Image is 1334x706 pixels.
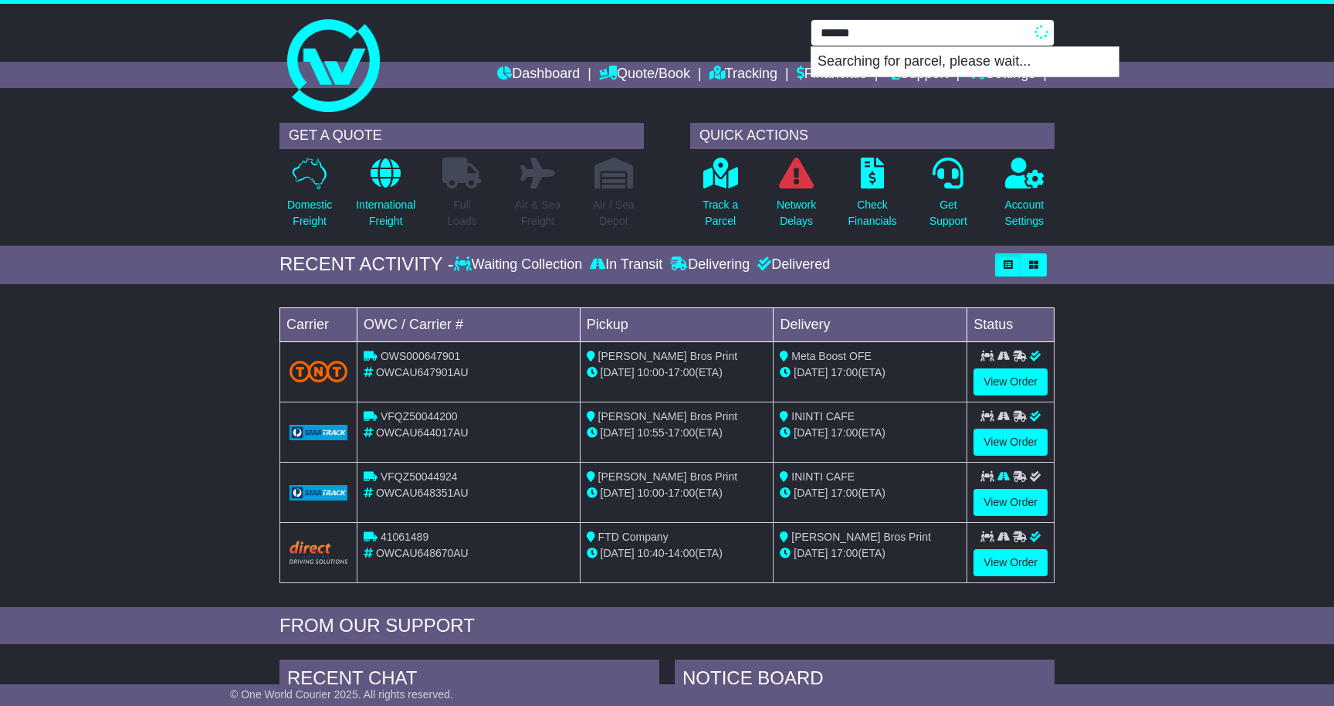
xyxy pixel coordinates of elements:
span: ININTI CAFE [791,470,855,483]
a: View Order [973,429,1048,456]
a: View Order [973,368,1048,395]
a: Dashboard [497,62,580,88]
span: [DATE] [794,426,828,439]
span: [DATE] [601,487,635,499]
span: FTD Company [598,531,669,543]
span: OWCAU647901AU [376,366,469,378]
a: GetSupport [929,157,968,238]
p: Track a Parcel [703,197,738,229]
span: 17:00 [831,487,858,499]
p: Full Loads [442,197,481,229]
span: OWS000647901 [381,350,461,362]
a: NetworkDelays [776,157,817,238]
div: GET A QUOTE [279,123,644,149]
div: NOTICE BOARD [675,660,1055,701]
span: Meta Boost OFE [791,350,871,362]
img: Direct.png [289,541,347,564]
p: Domestic Freight [287,197,332,229]
span: 17:00 [668,366,695,378]
img: GetCarrierServiceLogo [289,485,347,501]
a: CheckFinancials [848,157,898,238]
span: 41061489 [381,531,428,543]
img: TNT_Domestic.png [289,361,347,382]
td: Status [967,307,1055,341]
div: Delivered [753,256,830,273]
div: (ETA) [780,485,960,501]
img: GetCarrierServiceLogo [289,425,347,440]
span: 17:00 [668,426,695,439]
p: Searching for parcel, please wait... [811,47,1119,76]
td: OWC / Carrier # [357,307,581,341]
td: Carrier [280,307,357,341]
p: Air & Sea Freight [515,197,560,229]
div: RECENT ACTIVITY - [279,253,454,276]
span: 17:00 [831,547,858,559]
a: InternationalFreight [355,157,416,238]
a: Financials [797,62,867,88]
div: (ETA) [780,425,960,441]
p: Network Delays [777,197,816,229]
div: Delivering [666,256,753,273]
span: OWCAU648351AU [376,487,469,499]
span: OWCAU648670AU [376,547,469,559]
span: [DATE] [794,487,828,499]
p: Air / Sea Depot [593,197,635,229]
span: [DATE] [794,366,828,378]
a: Track aParcel [702,157,739,238]
p: Check Financials [848,197,897,229]
p: International Freight [356,197,415,229]
div: RECENT CHAT [279,660,659,701]
a: AccountSettings [1004,157,1045,238]
span: [DATE] [601,426,635,439]
span: [PERSON_NAME] Bros Print [598,470,738,483]
td: Delivery [774,307,967,341]
div: Waiting Collection [454,256,586,273]
a: Quote/Book [599,62,690,88]
span: 17:00 [831,426,858,439]
span: [DATE] [601,366,635,378]
span: VFQZ50044200 [381,410,458,423]
span: [DATE] [794,547,828,559]
span: [PERSON_NAME] Bros Print [791,531,931,543]
span: 17:00 [668,487,695,499]
p: Get Support [929,197,967,229]
span: [DATE] [601,547,635,559]
td: Pickup [580,307,774,341]
p: Account Settings [1005,197,1045,229]
div: FROM OUR SUPPORT [279,615,1055,637]
div: (ETA) [780,365,960,381]
div: QUICK ACTIONS [690,123,1055,149]
div: - (ETA) [587,425,767,441]
span: 14:00 [668,547,695,559]
span: VFQZ50044924 [381,470,458,483]
span: © One World Courier 2025. All rights reserved. [230,688,453,701]
span: OWCAU644017AU [376,426,469,439]
div: - (ETA) [587,365,767,381]
span: [PERSON_NAME] Bros Print [598,410,738,423]
span: 10:40 [638,547,665,559]
span: 17:00 [831,366,858,378]
a: DomesticFreight [286,157,333,238]
span: ININTI CAFE [791,410,855,423]
a: Tracking [709,62,777,88]
span: 10:00 [638,487,665,499]
a: View Order [973,489,1048,516]
span: [PERSON_NAME] Bros Print [598,350,738,362]
div: - (ETA) [587,545,767,562]
div: (ETA) [780,545,960,562]
span: 10:00 [638,366,665,378]
a: View Order [973,549,1048,576]
div: - (ETA) [587,485,767,501]
div: In Transit [586,256,666,273]
span: 10:55 [638,426,665,439]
